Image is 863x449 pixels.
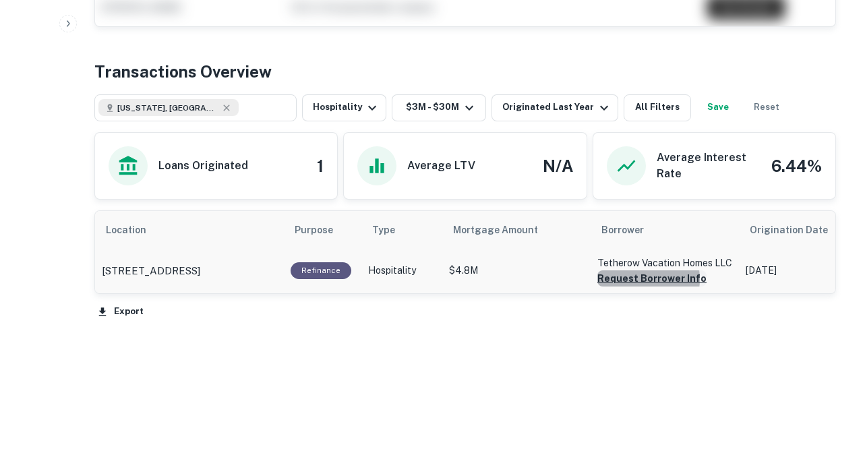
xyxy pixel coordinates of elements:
span: Borrower [601,222,644,238]
span: [US_STATE], [GEOGRAPHIC_DATA] [117,102,218,114]
h6: Loans Originated [158,158,248,174]
div: Originated Last Year [502,100,612,116]
p: $4.8M [449,264,584,278]
button: All Filters [624,94,691,121]
h6: Average Interest Rate [657,150,761,182]
div: scrollable content [95,211,835,293]
p: Hospitality [368,264,436,278]
th: Mortgage Amount [442,211,591,249]
th: Location [95,211,284,249]
iframe: Chat Widget [796,341,863,406]
p: Tetherow Vacation Homes LLC [597,256,732,270]
th: Type [361,211,442,249]
button: Export [94,302,147,322]
h4: N/A [543,154,573,178]
span: Origination Date [750,222,845,238]
span: Type [372,222,413,238]
button: Originated Last Year [492,94,618,121]
button: $3M - $30M [392,94,486,121]
a: [STREET_ADDRESS] [102,263,277,279]
h4: 6.44% [771,154,822,178]
button: Save your search to get updates of matches that match your search criteria. [696,94,740,121]
span: Purpose [295,222,351,238]
div: This loan purpose was for refinancing [291,262,351,279]
th: Purpose [284,211,361,249]
h6: Average LTV [407,158,475,174]
button: Reset [745,94,788,121]
span: Mortgage Amount [453,222,556,238]
span: Location [106,222,164,238]
button: Hospitality [302,94,386,121]
p: [STREET_ADDRESS] [102,263,200,279]
button: Request Borrower Info [597,270,707,287]
h4: Transactions Overview [94,59,272,84]
th: Borrower [591,211,739,249]
h4: 1 [317,154,324,178]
